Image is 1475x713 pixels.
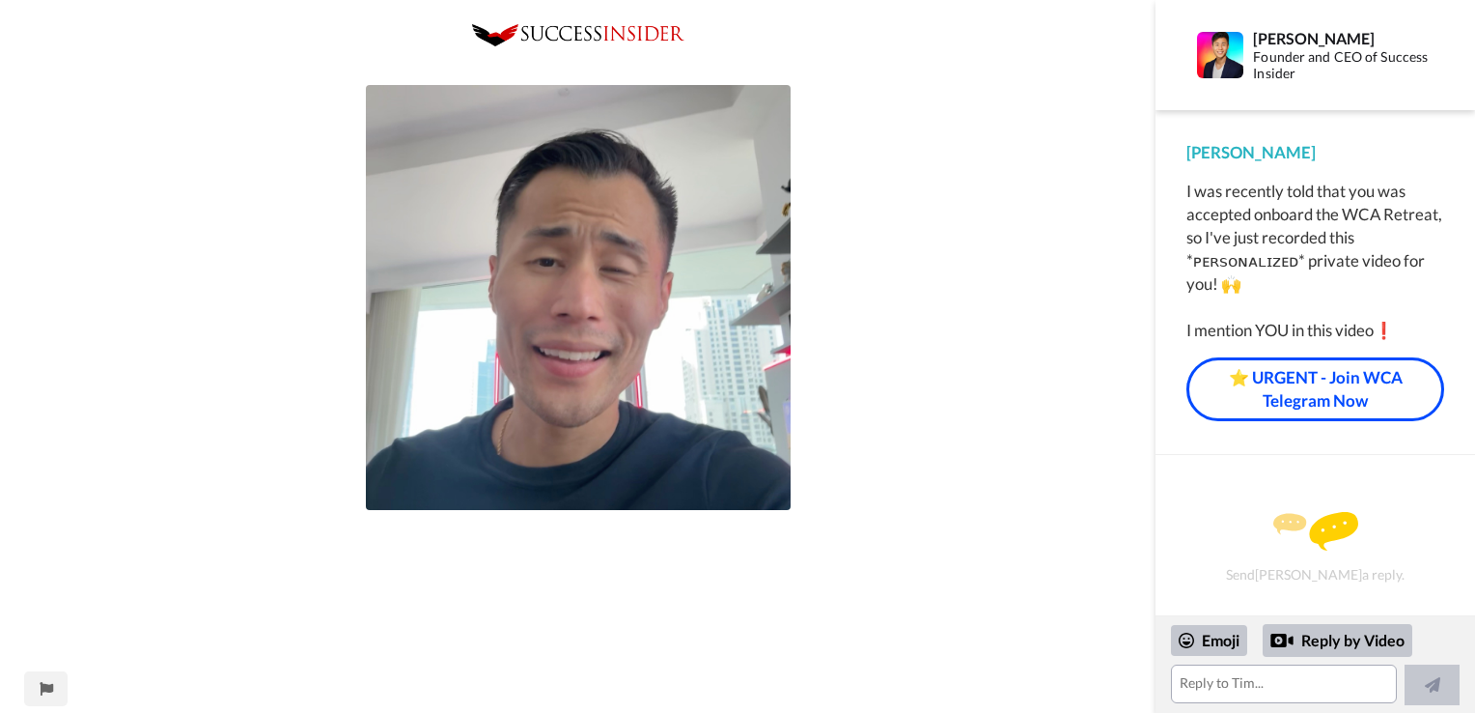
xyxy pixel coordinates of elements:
[1186,141,1444,164] div: [PERSON_NAME]
[472,24,684,46] img: 0c8b3de2-5a68-4eb7-92e8-72f868773395
[1270,629,1294,652] div: Reply by Video
[1186,180,1444,342] div: I was recently told that you was accepted onboard the WCA Retreat, so I've just recorded this *ᴘᴇ...
[1253,29,1443,47] div: [PERSON_NAME]
[1253,49,1443,82] div: Founder and CEO of Success Insider
[1182,489,1449,606] div: Send [PERSON_NAME] a reply.
[1186,357,1444,422] a: ⭐ URGENT - Join WCA Telegram Now
[1263,624,1412,657] div: Reply by Video
[1171,625,1247,656] div: Emoji
[1197,32,1243,78] img: Profile Image
[366,85,791,510] img: 4dd68db2-44bc-4c83-977f-0617a5ce9b99-thumb.jpg
[1273,512,1358,551] img: message.svg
